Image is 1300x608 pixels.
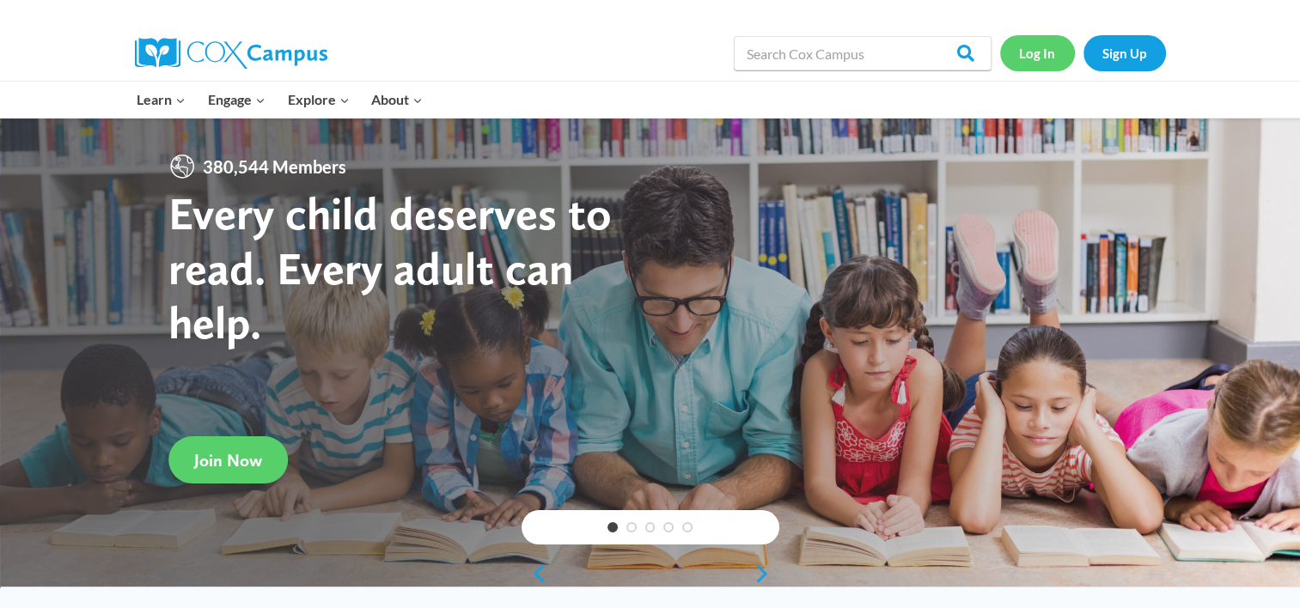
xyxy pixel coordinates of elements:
a: 3 [645,522,656,532]
strong: Every child deserves to read. Every adult can help. [168,185,612,350]
a: Join Now [168,436,288,483]
button: Child menu of About [360,82,434,118]
nav: Secondary Navigation [1000,35,1166,70]
input: Search Cox Campus [734,36,992,70]
button: Child menu of Learn [126,82,198,118]
a: Log In [1000,35,1075,70]
a: 5 [682,522,693,532]
button: Child menu of Explore [277,82,361,118]
span: 380,544 Members [196,153,353,180]
span: Join Now [194,450,262,471]
a: next [754,563,779,584]
img: Cox Campus [135,38,327,69]
a: 1 [607,522,618,532]
div: content slider buttons [522,556,779,591]
a: 2 [626,522,637,532]
a: Sign Up [1083,35,1166,70]
a: 4 [663,522,674,532]
nav: Primary Navigation [126,82,434,118]
button: Child menu of Engage [197,82,277,118]
a: previous [522,563,547,584]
